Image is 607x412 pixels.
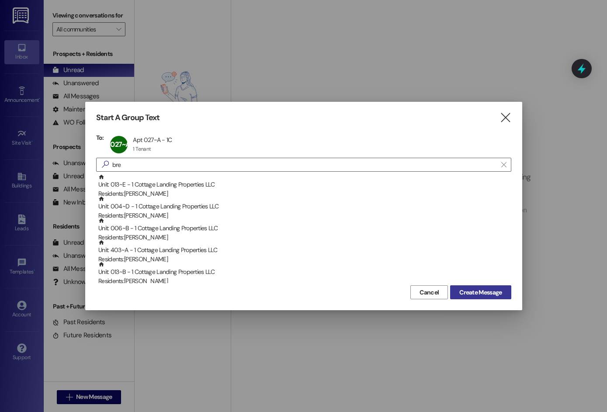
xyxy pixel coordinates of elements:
div: Residents: [PERSON_NAME] [98,255,511,264]
span: Cancel [420,288,439,297]
div: Unit: 013~B - 1 Cottage Landing Properties LLC [98,261,511,286]
i:  [501,161,506,168]
button: Create Message [450,285,511,299]
span: 027~A [110,140,130,149]
div: Unit: 403~A - 1 Cottage Landing Properties LLC [98,239,511,264]
div: 1 Tenant [133,145,151,152]
div: Unit: 403~A - 1 Cottage Landing Properties LLCResidents:[PERSON_NAME] [96,239,511,261]
div: Unit: 006~B - 1 Cottage Landing Properties LLC [98,218,511,242]
span: Create Message [459,288,502,297]
i:  [98,160,112,169]
button: Clear text [497,158,511,171]
div: Unit: 013~E - 1 Cottage Landing Properties LLC [98,174,511,199]
div: Unit: 004~D - 1 Cottage Landing Properties LLC [98,196,511,221]
div: Apt 027~A - 1C [133,136,172,144]
div: Unit: 006~B - 1 Cottage Landing Properties LLCResidents:[PERSON_NAME] [96,218,511,239]
h3: Start A Group Text [96,113,160,123]
div: Residents: [PERSON_NAME] [98,233,511,242]
i:  [499,113,511,122]
button: Cancel [410,285,448,299]
h3: To: [96,134,104,142]
input: Search for any contact or apartment [112,159,497,171]
div: Residents: [PERSON_NAME] [98,211,511,220]
div: Unit: 004~D - 1 Cottage Landing Properties LLCResidents:[PERSON_NAME] [96,196,511,218]
div: Residents: [PERSON_NAME] [98,189,511,198]
div: Residents: [PERSON_NAME] [98,277,511,286]
div: Unit: 013~E - 1 Cottage Landing Properties LLCResidents:[PERSON_NAME] [96,174,511,196]
div: Unit: 013~B - 1 Cottage Landing Properties LLCResidents:[PERSON_NAME] [96,261,511,283]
